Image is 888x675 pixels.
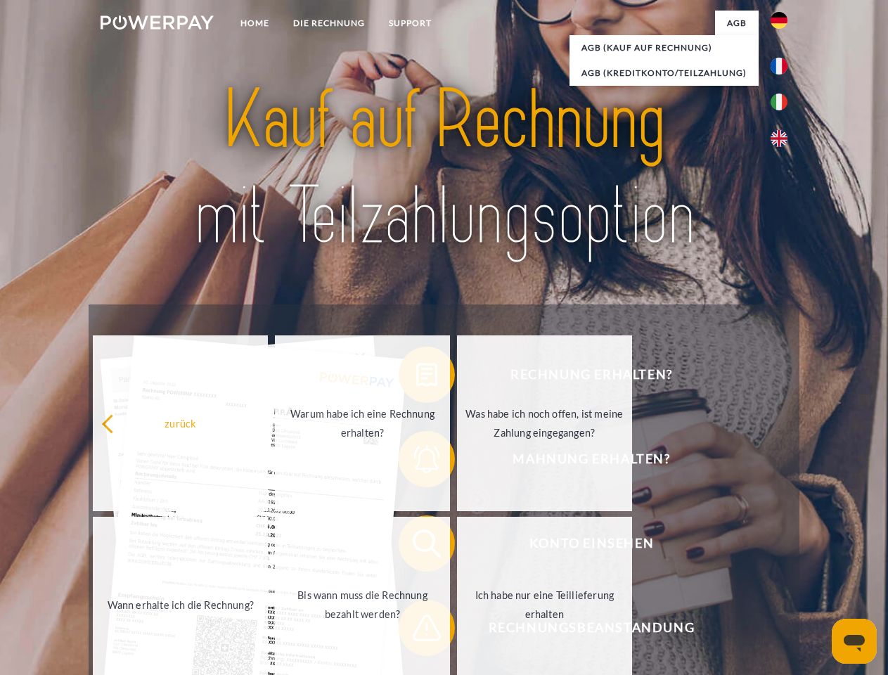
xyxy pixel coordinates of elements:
[457,335,632,511] a: Was habe ich noch offen, ist meine Zahlung eingegangen?
[570,35,759,60] a: AGB (Kauf auf Rechnung)
[771,130,787,147] img: en
[101,413,259,432] div: zurück
[134,67,754,269] img: title-powerpay_de.svg
[101,595,259,614] div: Wann erhalte ich die Rechnung?
[101,15,214,30] img: logo-powerpay-white.svg
[283,404,442,442] div: Warum habe ich eine Rechnung erhalten?
[465,586,624,624] div: Ich habe nur eine Teillieferung erhalten
[715,11,759,36] a: agb
[771,58,787,75] img: fr
[832,619,877,664] iframe: Button to launch messaging window
[377,11,444,36] a: SUPPORT
[771,94,787,110] img: it
[283,586,442,624] div: Bis wann muss die Rechnung bezahlt werden?
[465,404,624,442] div: Was habe ich noch offen, ist meine Zahlung eingegangen?
[570,60,759,86] a: AGB (Kreditkonto/Teilzahlung)
[771,12,787,29] img: de
[229,11,281,36] a: Home
[281,11,377,36] a: DIE RECHNUNG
